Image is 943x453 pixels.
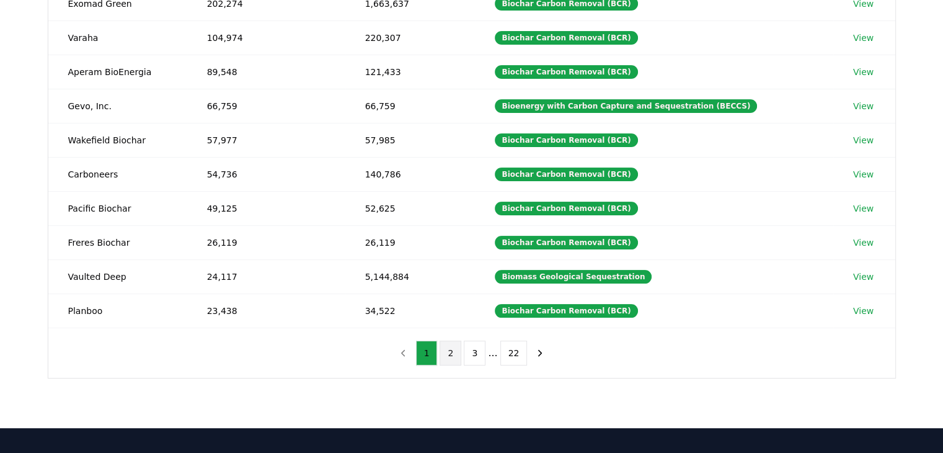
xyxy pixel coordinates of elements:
td: 54,736 [187,157,345,191]
button: 22 [500,341,528,366]
td: Pacific Biochar [48,191,187,225]
td: 57,977 [187,123,345,157]
td: Planboo [48,294,187,328]
td: 52,625 [345,191,476,225]
td: 89,548 [187,55,345,89]
td: 5,144,884 [345,259,476,294]
a: View [853,66,874,78]
a: View [853,305,874,317]
a: View [853,100,874,112]
td: 26,119 [345,225,476,259]
td: 66,759 [345,89,476,123]
td: 26,119 [187,225,345,259]
div: Bioenergy with Carbon Capture and Sequestration (BECCS) [495,99,757,113]
button: 2 [440,341,461,366]
td: 140,786 [345,157,476,191]
td: Varaha [48,20,187,55]
td: 66,759 [187,89,345,123]
td: 104,974 [187,20,345,55]
li: ... [488,346,497,361]
a: View [853,168,874,181]
div: Biochar Carbon Removal (BCR) [495,31,637,45]
a: View [853,134,874,146]
td: Carboneers [48,157,187,191]
td: 23,438 [187,294,345,328]
a: View [853,32,874,44]
a: View [853,236,874,249]
td: Vaulted Deep [48,259,187,294]
td: 49,125 [187,191,345,225]
td: Gevo, Inc. [48,89,187,123]
div: Biochar Carbon Removal (BCR) [495,202,637,215]
button: 3 [464,341,485,366]
a: View [853,202,874,215]
td: 220,307 [345,20,476,55]
div: Biochar Carbon Removal (BCR) [495,133,637,147]
button: next page [529,341,551,366]
td: Freres Biochar [48,225,187,259]
div: Biochar Carbon Removal (BCR) [495,304,637,318]
td: 57,985 [345,123,476,157]
td: 34,522 [345,294,476,328]
td: Aperam BioEnergia [48,55,187,89]
td: 24,117 [187,259,345,294]
td: Wakefield Biochar [48,123,187,157]
div: Biochar Carbon Removal (BCR) [495,65,637,79]
div: Biomass Geological Sequestration [495,270,652,284]
div: Biochar Carbon Removal (BCR) [495,168,637,181]
div: Biochar Carbon Removal (BCR) [495,236,637,249]
button: 1 [416,341,438,366]
a: View [853,271,874,283]
td: 121,433 [345,55,476,89]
